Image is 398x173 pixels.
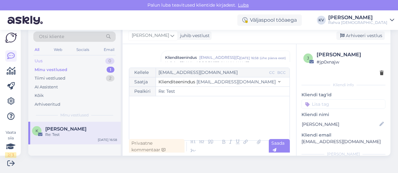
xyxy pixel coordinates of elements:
div: [DATE] 16:58 [98,137,117,142]
span: j [307,56,309,60]
input: Lisa nimi [302,121,378,128]
span: [EMAIL_ADDRESS][DOMAIN_NAME] [196,79,276,85]
div: [PERSON_NAME] [301,151,385,157]
div: 1 [107,67,114,73]
span: Kristiina Vanari [45,126,86,132]
div: AI Assistent [35,84,58,90]
img: Askly Logo [5,33,17,43]
div: Kliendi info [301,82,385,88]
div: Arhiveeritud [35,101,60,108]
p: Kliendi nimi [301,111,385,118]
input: Write subject here... [156,87,290,96]
div: Vaata siia [5,130,16,158]
div: Uus [35,58,42,64]
div: Tiimi vestlused [35,75,65,81]
span: [EMAIL_ADDRESS][DOMAIN_NAME] [199,55,239,60]
div: juhib vestlust [178,32,210,39]
span: [PERSON_NAME] [132,32,169,39]
div: Rahva [DEMOGRAPHIC_DATA] [328,20,387,25]
div: Web [53,46,64,54]
div: [DATE] 16:58 [239,56,258,60]
input: Lisa tag [301,99,385,109]
div: [PERSON_NAME] [328,15,387,20]
span: K [36,128,38,133]
span: Klienditeenindus [165,55,197,60]
p: [EMAIL_ADDRESS][DOMAIN_NAME] [301,138,385,145]
div: Email [102,46,116,54]
div: 2 / 3 [5,152,16,158]
div: Socials [75,46,91,54]
span: Klienditeenindus [158,79,195,85]
div: 2 [106,75,114,81]
span: Minu vestlused [60,112,89,118]
div: Arhiveeri vestlus [336,31,385,40]
div: [PERSON_NAME] [317,51,384,59]
div: All [33,46,41,54]
div: KV [317,16,326,25]
div: Minu vestlused [35,67,67,73]
div: Pealkiri [129,87,156,96]
input: Recepient... [156,68,268,77]
a: [PERSON_NAME]Rahva [DEMOGRAPHIC_DATA] [328,15,394,25]
div: Kellele [129,68,156,77]
button: Klienditeenindus [EMAIL_ADDRESS][DOMAIN_NAME] [158,79,280,85]
p: Kliendi tag'id [301,92,385,98]
span: [EMAIL_ADDRESS][DOMAIN_NAME] [180,61,249,65]
div: 0 [105,58,114,64]
span: Kellele : [165,61,178,65]
div: Väljaspool tööaega [237,14,302,26]
span: Luba [236,2,251,8]
div: Privaatne kommentaar [129,139,185,154]
div: BCC [276,70,287,75]
div: # jp0xnajw [317,59,384,65]
span: Saada [271,140,285,153]
span: Otsi kliente [39,33,64,40]
p: Kliendi email [301,132,385,138]
div: Kõik [35,92,44,99]
div: ( ühe päeva eest ) [260,56,286,60]
div: Saatja [129,77,156,87]
div: Re: Test [45,132,117,137]
div: CC [268,70,276,75]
